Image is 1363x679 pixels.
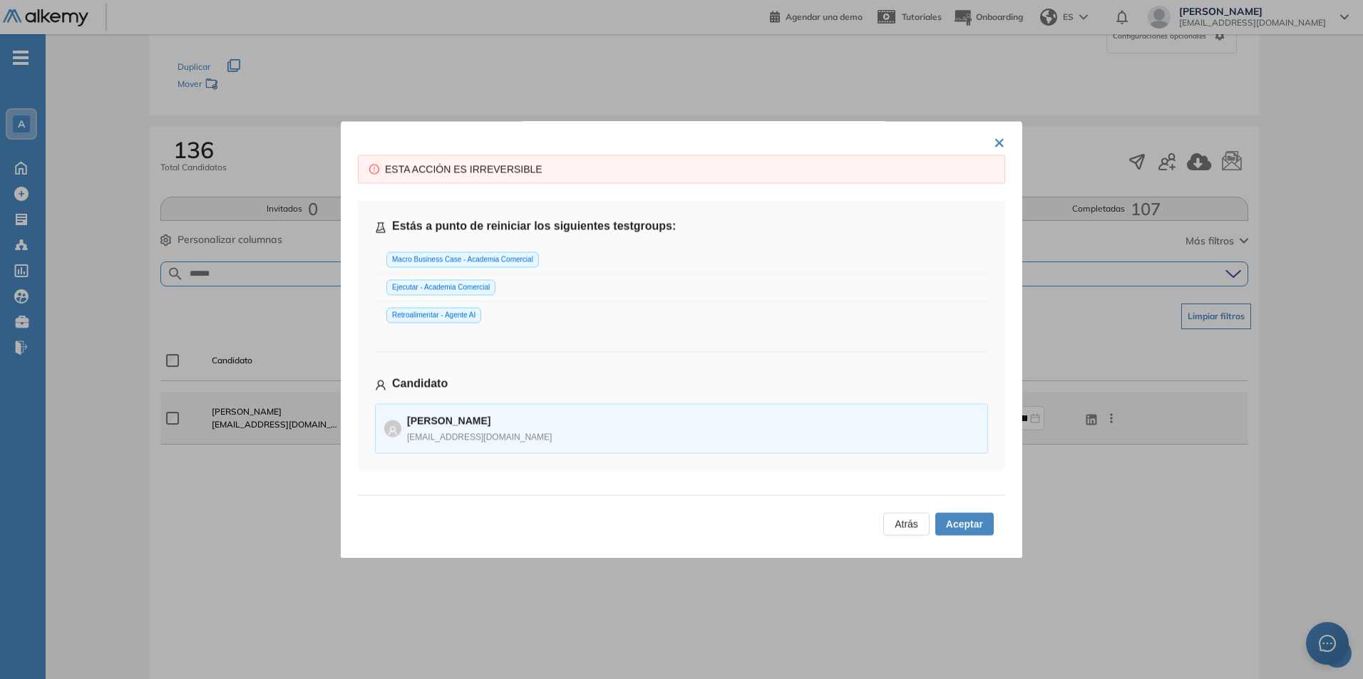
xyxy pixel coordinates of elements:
[895,516,918,532] span: Atrás
[388,425,398,435] span: user
[935,512,994,535] button: Aceptar
[407,415,490,426] strong: [PERSON_NAME]
[946,516,983,532] span: Aceptar
[883,512,930,535] button: Atrás
[407,432,552,442] span: [EMAIL_ADDRESS][DOMAIN_NAME]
